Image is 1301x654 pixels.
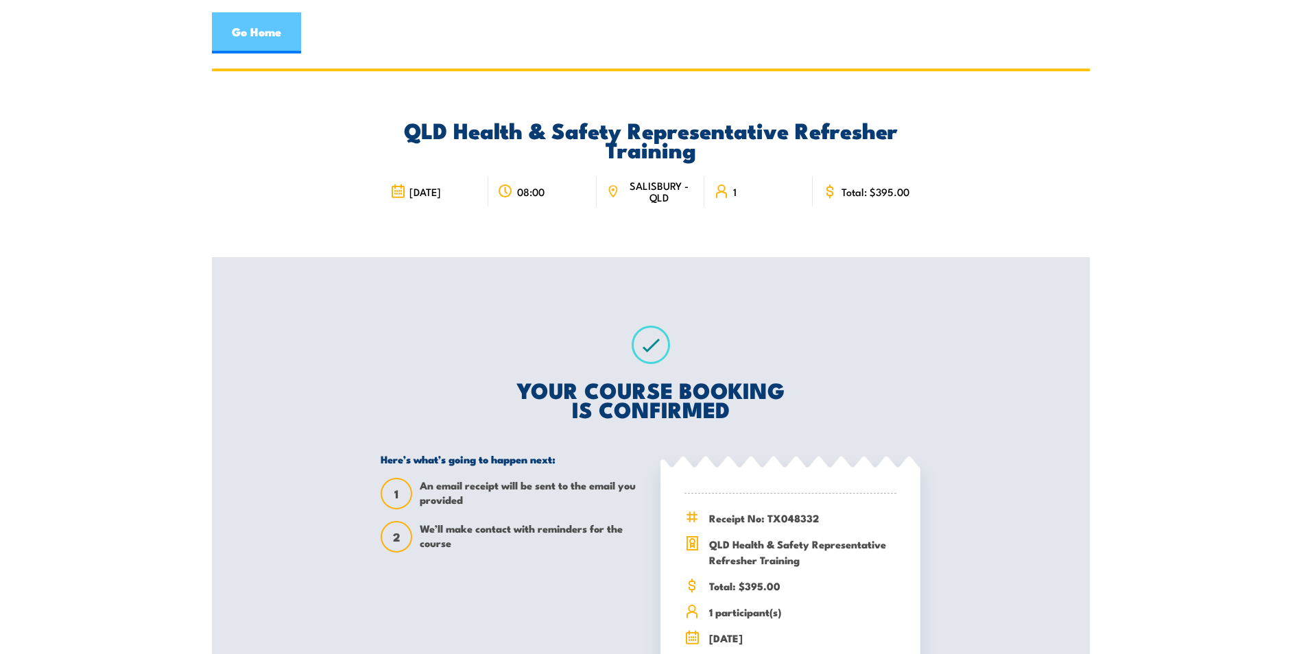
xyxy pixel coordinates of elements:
[420,521,641,553] span: We’ll make contact with reminders for the course
[517,186,545,197] span: 08:00
[709,630,896,646] span: [DATE]
[709,578,896,594] span: Total: $395.00
[420,478,641,509] span: An email receipt will be sent to the email you provided
[212,12,301,53] a: Go Home
[709,604,896,620] span: 1 participant(s)
[623,180,695,203] span: SALISBURY - QLD
[381,380,920,418] h2: YOUR COURSE BOOKING IS CONFIRMED
[709,510,896,526] span: Receipt No: TX048332
[381,452,641,465] h5: Here’s what’s going to happen next:
[409,186,441,197] span: [DATE]
[381,120,920,158] h2: QLD Health & Safety Representative Refresher Training
[842,186,909,197] span: Total: $395.00
[382,487,411,501] span: 1
[382,530,411,544] span: 2
[733,186,737,197] span: 1
[709,536,896,568] span: QLD Health & Safety Representative Refresher Training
